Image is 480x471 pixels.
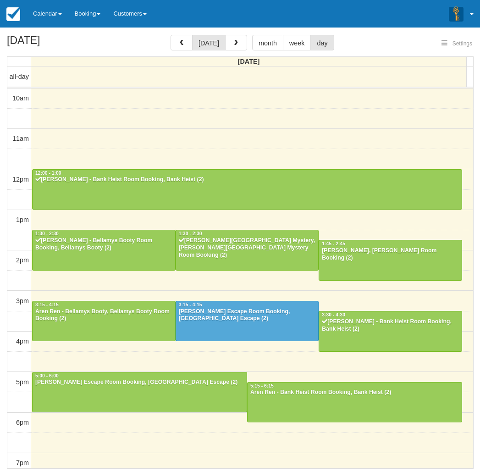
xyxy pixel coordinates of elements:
[35,373,59,378] span: 5:00 - 6:00
[250,383,274,388] span: 5:15 - 6:15
[32,301,176,341] a: 3:15 - 4:15Aren Ren - Bellamys Booty, Bellamys Booty Room Booking (2)
[238,58,260,65] span: [DATE]
[32,230,176,270] a: 1:30 - 2:30[PERSON_NAME] - Bellamys Booty Room Booking, Bellamys Booty (2)
[176,301,319,341] a: 3:15 - 4:15[PERSON_NAME] Escape Room Booking, [GEOGRAPHIC_DATA] Escape (2)
[179,231,202,236] span: 1:30 - 2:30
[178,237,316,259] div: [PERSON_NAME][GEOGRAPHIC_DATA] Mystery, [PERSON_NAME][GEOGRAPHIC_DATA] Mystery Room Booking (2)
[32,169,462,210] a: 12:00 - 1:00[PERSON_NAME] - Bank Heist Room Booking, Bank Heist (2)
[322,241,345,246] span: 1:45 - 2:45
[16,378,29,386] span: 5pm
[35,176,459,183] div: [PERSON_NAME] - Bank Heist Room Booking, Bank Heist (2)
[247,382,462,422] a: 5:15 - 6:15Aren Ren - Bank Heist Room Booking, Bank Heist (2)
[32,372,247,412] a: 5:00 - 6:00[PERSON_NAME] Escape Room Booking, [GEOGRAPHIC_DATA] Escape (2)
[449,6,463,21] img: A3
[250,389,459,396] div: Aren Ren - Bank Heist Room Booking, Bank Heist (2)
[16,297,29,305] span: 3pm
[35,302,59,307] span: 3:15 - 4:15
[321,318,459,333] div: [PERSON_NAME] - Bank Heist Room Booking, Bank Heist (2)
[283,35,311,50] button: week
[16,216,29,223] span: 1pm
[16,256,29,264] span: 2pm
[12,94,29,102] span: 10am
[252,35,283,50] button: month
[16,338,29,345] span: 4pm
[35,171,61,176] span: 12:00 - 1:00
[321,247,459,262] div: [PERSON_NAME], [PERSON_NAME] Room Booking (2)
[12,135,29,142] span: 11am
[35,231,59,236] span: 1:30 - 2:30
[16,459,29,466] span: 7pm
[452,40,472,47] span: Settings
[6,7,20,21] img: checkfront-main-nav-mini-logo.png
[192,35,226,50] button: [DATE]
[436,37,478,50] button: Settings
[319,311,462,351] a: 3:30 - 4:30[PERSON_NAME] - Bank Heist Room Booking, Bank Heist (2)
[310,35,334,50] button: day
[35,379,244,386] div: [PERSON_NAME] Escape Room Booking, [GEOGRAPHIC_DATA] Escape (2)
[178,308,316,323] div: [PERSON_NAME] Escape Room Booking, [GEOGRAPHIC_DATA] Escape (2)
[10,73,29,80] span: all-day
[179,302,202,307] span: 3:15 - 4:15
[7,35,123,52] h2: [DATE]
[322,312,345,317] span: 3:30 - 4:30
[319,240,462,280] a: 1:45 - 2:45[PERSON_NAME], [PERSON_NAME] Room Booking (2)
[16,419,29,426] span: 6pm
[35,237,173,252] div: [PERSON_NAME] - Bellamys Booty Room Booking, Bellamys Booty (2)
[12,176,29,183] span: 12pm
[35,308,173,323] div: Aren Ren - Bellamys Booty, Bellamys Booty Room Booking (2)
[176,230,319,270] a: 1:30 - 2:30[PERSON_NAME][GEOGRAPHIC_DATA] Mystery, [PERSON_NAME][GEOGRAPHIC_DATA] Mystery Room Bo...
